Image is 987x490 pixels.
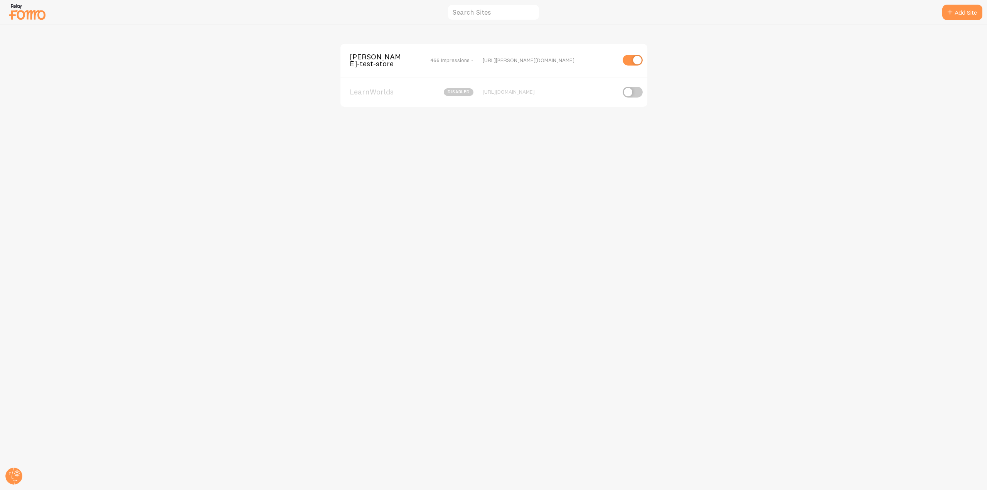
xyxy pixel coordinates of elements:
[444,88,473,96] span: disabled
[483,57,616,64] div: [URL][PERSON_NAME][DOMAIN_NAME]
[350,88,412,95] span: LearnWorlds
[483,88,616,95] div: [URL][DOMAIN_NAME]
[350,53,412,67] span: [PERSON_NAME]-test-store
[8,2,47,22] img: fomo-relay-logo-orange.svg
[430,57,473,64] span: 466 Impressions -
